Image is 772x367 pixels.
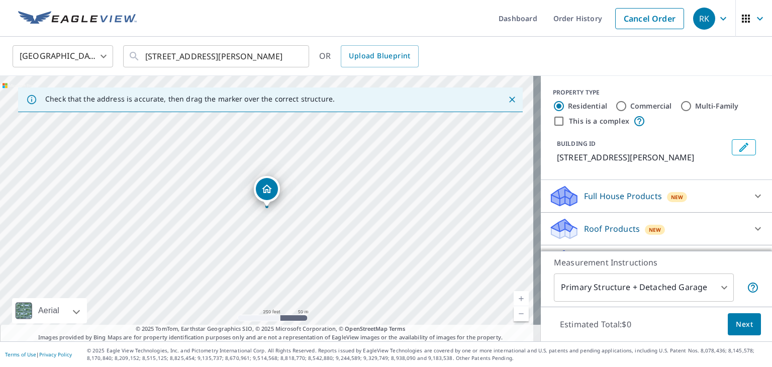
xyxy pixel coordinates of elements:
a: OpenStreetMap [345,325,387,332]
div: Full House ProductsNew [549,184,764,208]
a: Upload Blueprint [341,45,418,67]
div: Primary Structure + Detached Garage [554,273,734,302]
div: Dropped pin, building 1, Residential property, 1201 Albin Pond Rd Greencastle, IN 46135 [254,176,280,207]
button: Edit building 1 [732,139,756,155]
label: Multi-Family [695,101,739,111]
a: Terms [389,325,406,332]
p: Estimated Total: $0 [552,313,639,335]
label: Residential [568,101,607,111]
div: OR [319,45,419,67]
span: New [671,193,684,201]
a: Cancel Order [615,8,684,29]
span: Your report will include the primary structure and a detached garage if one exists. [747,282,759,294]
a: Current Level 17, Zoom In [514,291,529,306]
p: | [5,351,72,357]
div: PROPERTY TYPE [553,88,760,97]
span: Next [736,318,753,331]
div: Roof ProductsNew [549,217,764,241]
img: EV Logo [18,11,137,26]
span: New [649,226,661,234]
p: Check that the address is accurate, then drag the marker over the correct structure. [45,95,335,104]
div: [GEOGRAPHIC_DATA] [13,42,113,70]
div: Solar ProductsNew [549,249,764,273]
input: Search by address or latitude-longitude [145,42,288,70]
div: RK [693,8,715,30]
button: Close [506,93,519,106]
p: Roof Products [584,223,640,235]
p: BUILDING ID [557,139,596,148]
p: Full House Products [584,190,662,202]
label: This is a complex [569,116,629,126]
p: © 2025 Eagle View Technologies, Inc. and Pictometry International Corp. All Rights Reserved. Repo... [87,347,767,362]
a: Terms of Use [5,351,36,358]
span: © 2025 TomTom, Earthstar Geographics SIO, © 2025 Microsoft Corporation, © [136,325,406,333]
button: Next [728,313,761,336]
div: Aerial [12,298,87,323]
span: Upload Blueprint [349,50,410,62]
div: Aerial [35,298,62,323]
a: Privacy Policy [39,351,72,358]
p: Measurement Instructions [554,256,759,268]
p: [STREET_ADDRESS][PERSON_NAME] [557,151,728,163]
label: Commercial [630,101,672,111]
a: Current Level 17, Zoom Out [514,306,529,321]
